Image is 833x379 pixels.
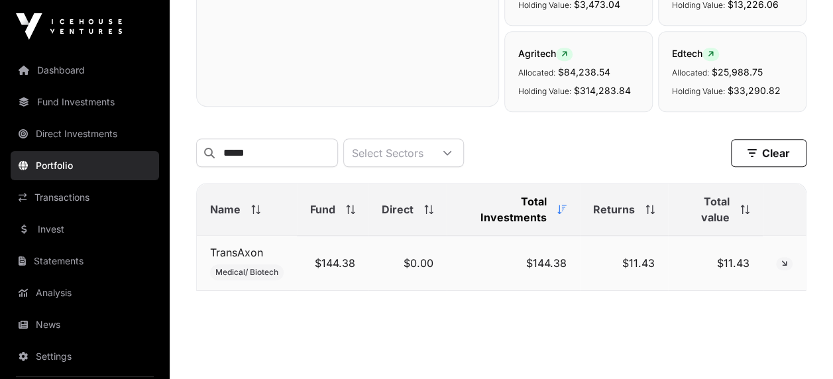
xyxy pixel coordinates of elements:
[16,13,122,40] img: Icehouse Ventures Logo
[668,236,763,291] td: $11.43
[11,183,159,212] a: Transactions
[11,278,159,307] a: Analysis
[672,48,719,59] span: Edtech
[447,236,580,291] td: $144.38
[11,119,159,148] a: Direct Investments
[11,342,159,371] a: Settings
[215,267,278,278] span: Medical/ Biotech
[11,246,159,276] a: Statements
[11,151,159,180] a: Portfolio
[310,201,335,217] span: Fund
[593,201,635,217] span: Returns
[460,193,547,225] span: Total Investments
[11,87,159,117] a: Fund Investments
[518,86,571,96] span: Holding Value:
[382,201,414,217] span: Direct
[672,86,725,96] span: Holding Value:
[344,139,431,166] div: Select Sectors
[574,85,631,96] span: $314,283.84
[681,193,730,225] span: Total value
[767,315,833,379] iframe: Chat Widget
[518,48,573,59] span: Agritech
[731,139,806,167] button: Clear
[518,68,555,78] span: Allocated:
[580,236,668,291] td: $11.43
[672,68,709,78] span: Allocated:
[558,66,610,78] span: $84,238.54
[11,56,159,85] a: Dashboard
[11,310,159,339] a: News
[297,236,368,291] td: $144.38
[210,246,263,259] a: TransAxon
[210,201,241,217] span: Name
[712,66,763,78] span: $25,988.75
[368,236,447,291] td: $0.00
[728,85,781,96] span: $33,290.82
[11,215,159,244] a: Invest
